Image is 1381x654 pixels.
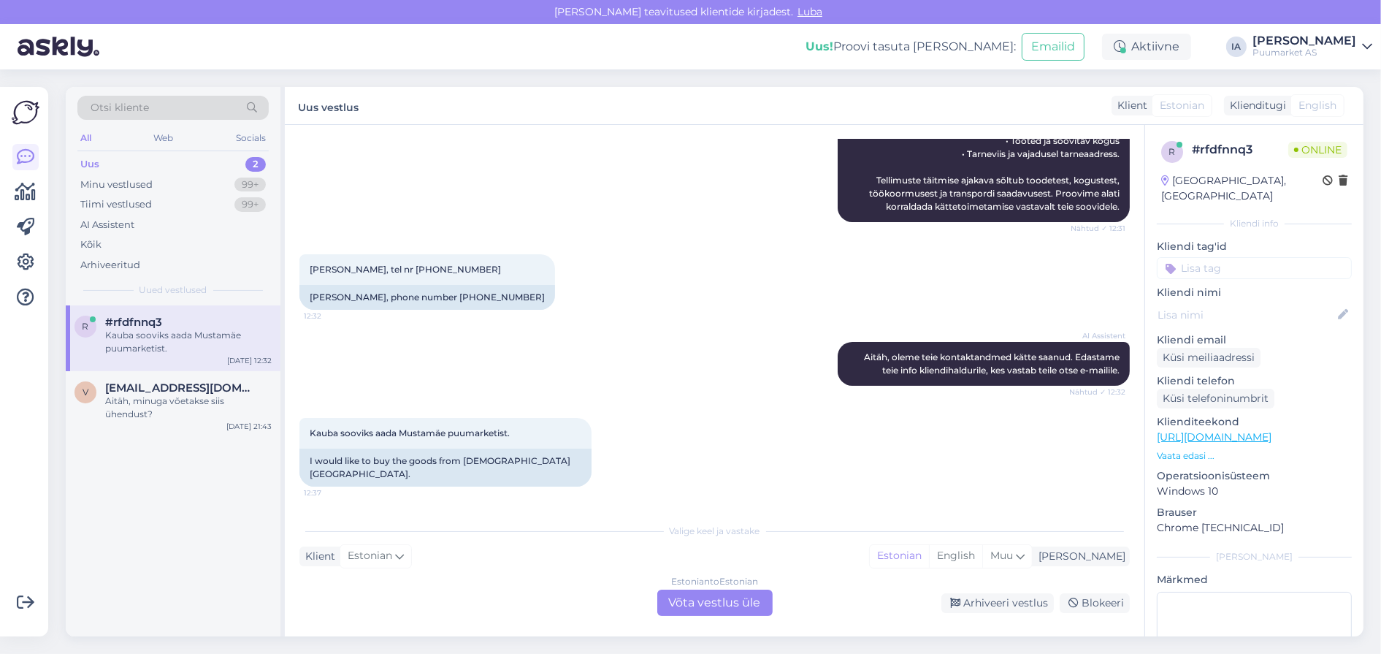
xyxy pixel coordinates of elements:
div: [PERSON_NAME] [1157,550,1352,563]
div: Kliendi info [1157,217,1352,230]
p: Vaata edasi ... [1157,449,1352,463]
div: Web [151,129,177,148]
div: Minu vestlused [80,178,153,192]
p: Brauser [1157,505,1352,520]
div: Kõik [80,237,102,252]
span: veerpalu.andreas@gmail.com [105,381,257,395]
div: Estonian to Estonian [671,575,758,588]
p: Kliendi nimi [1157,285,1352,300]
p: Kliendi email [1157,332,1352,348]
label: Uus vestlus [298,96,359,115]
span: Luba [793,5,827,18]
span: English [1298,98,1336,113]
div: [GEOGRAPHIC_DATA], [GEOGRAPHIC_DATA] [1161,173,1323,204]
span: Nähtud ✓ 12:32 [1069,387,1125,398]
div: Proovi tasuta [PERSON_NAME]: [806,38,1016,56]
span: Muu [990,549,1013,562]
div: Tiimi vestlused [80,197,152,212]
div: Klient [1112,98,1147,113]
div: [DATE] 12:32 [227,355,272,366]
span: AI Assistent [1071,330,1125,341]
span: v [83,387,88,398]
div: # rfdfnnq3 [1192,141,1288,159]
p: Operatsioonisüsteem [1157,468,1352,484]
span: 12:37 [304,487,359,498]
a: [URL][DOMAIN_NAME] [1157,430,1271,444]
p: Windows 10 [1157,484,1352,499]
p: Kliendi telefon [1157,373,1352,389]
div: Uus [80,157,99,172]
input: Lisa nimi [1158,307,1335,323]
button: Emailid [1022,33,1084,61]
div: Küsi telefoninumbrit [1157,389,1274,408]
div: AI Assistent [80,218,134,232]
p: Chrome [TECHNICAL_ID] [1157,520,1352,536]
div: 2 [245,157,266,172]
div: IA [1226,37,1247,57]
div: Puumarket AS [1252,47,1356,58]
div: 99+ [234,178,266,192]
span: Uued vestlused [139,284,207,297]
div: Estonian [870,545,929,567]
span: [PERSON_NAME], tel nr [PHONE_NUMBER] [310,264,501,275]
span: Nähtud ✓ 12:31 [1071,223,1125,234]
div: Kauba sooviks aada Mustamäe puumarketist. [105,329,272,355]
div: 99+ [234,197,266,212]
span: 12:32 [304,311,359,322]
span: Kauba sooviks aada Mustamäe puumarketist. [310,427,510,438]
div: I would like to buy the goods from [DEMOGRAPHIC_DATA][GEOGRAPHIC_DATA]. [299,449,592,487]
div: [PERSON_NAME] [1252,35,1356,47]
div: Aktiivne [1102,34,1191,60]
span: Online [1288,142,1347,158]
div: Võta vestlus üle [657,590,773,616]
div: Blokeeri [1060,593,1130,613]
div: Klient [299,549,335,564]
div: Klienditugi [1224,98,1286,113]
span: r [83,321,89,332]
div: English [929,545,982,567]
span: Estonian [1160,98,1204,113]
div: Küsi meiliaadressi [1157,348,1261,368]
p: Märkmed [1157,572,1352,588]
div: Socials [233,129,269,148]
div: Arhiveeri vestlus [941,593,1054,613]
input: Lisa tag [1157,257,1352,279]
p: Klienditeekond [1157,414,1352,430]
span: Otsi kliente [91,100,149,115]
img: Askly Logo [12,99,39,126]
b: Uus! [806,39,833,53]
div: Valige keel ja vastake [299,525,1130,538]
div: Arhiveeritud [80,258,140,273]
span: r [1169,146,1176,157]
span: #rfdfnnq3 [105,316,162,329]
span: Aitäh, oleme teie kontaktandmed kätte saanud. Edastame teie info kliendihaldurile, kes vastab tei... [864,351,1122,376]
p: Kliendi tag'id [1157,239,1352,254]
div: [PERSON_NAME], phone number [PHONE_NUMBER] [299,285,555,310]
div: [PERSON_NAME] [1033,549,1125,564]
span: Estonian [348,548,392,564]
div: [DATE] 21:43 [226,421,272,432]
div: Aitäh, minuga võetakse siis ühendust? [105,395,272,421]
a: [PERSON_NAME]Puumarket AS [1252,35,1372,58]
div: All [77,129,94,148]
